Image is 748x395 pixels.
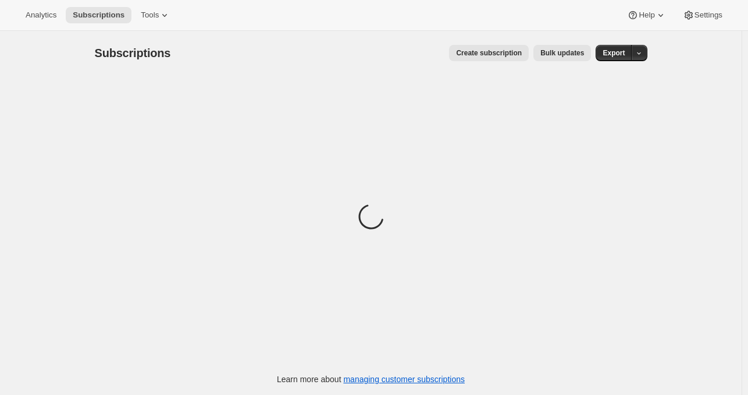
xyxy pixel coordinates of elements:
[66,7,131,23] button: Subscriptions
[603,48,625,58] span: Export
[596,45,632,61] button: Export
[540,48,584,58] span: Bulk updates
[694,10,722,20] span: Settings
[134,7,177,23] button: Tools
[343,375,465,384] a: managing customer subscriptions
[676,7,729,23] button: Settings
[620,7,673,23] button: Help
[456,48,522,58] span: Create subscription
[449,45,529,61] button: Create subscription
[26,10,56,20] span: Analytics
[95,47,171,59] span: Subscriptions
[277,373,465,385] p: Learn more about
[73,10,124,20] span: Subscriptions
[141,10,159,20] span: Tools
[19,7,63,23] button: Analytics
[533,45,591,61] button: Bulk updates
[639,10,654,20] span: Help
